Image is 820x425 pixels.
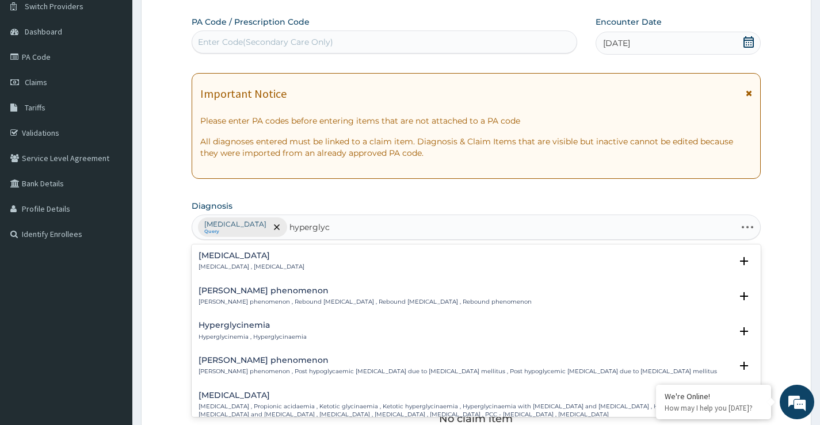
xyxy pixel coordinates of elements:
[204,229,266,235] small: Query
[25,1,83,12] span: Switch Providers
[200,87,287,100] h1: Important Notice
[25,102,45,113] span: Tariffs
[665,391,762,401] div: We're Online!
[737,359,751,373] i: open select status
[199,367,717,376] p: [PERSON_NAME] phenomenon , Post hypoglycaemic [MEDICAL_DATA] due to [MEDICAL_DATA] mellitus , Pos...
[192,16,310,28] label: PA Code / Prescription Code
[199,263,304,271] p: [MEDICAL_DATA] , [MEDICAL_DATA]
[199,251,304,260] h4: [MEDICAL_DATA]
[25,26,62,37] span: Dashboard
[737,254,751,268] i: open select status
[199,321,307,330] h4: Hyperglycinemia
[25,77,47,87] span: Claims
[6,294,219,334] textarea: Type your message and hit 'Enter'
[60,64,193,79] div: Chat with us now
[199,286,532,295] h4: [PERSON_NAME] phenomenon
[596,16,662,28] label: Encounter Date
[272,222,282,232] span: remove selection option
[200,115,752,127] p: Please enter PA codes before entering items that are not attached to a PA code
[199,356,717,365] h4: [PERSON_NAME] phenomenon
[665,403,762,413] p: How may I help you today?
[21,58,47,86] img: d_794563401_company_1708531726252_794563401
[603,37,630,49] span: [DATE]
[198,36,333,48] div: Enter Code(Secondary Care Only)
[200,136,752,159] p: All diagnoses entered must be linked to a claim item. Diagnosis & Claim Items that are visible bu...
[737,289,751,303] i: open select status
[199,403,731,419] p: [MEDICAL_DATA] , Propionic acidaemia , Ketotic glycinaemia , Ketotic hyperglycinaemia , Hyperglyc...
[199,391,731,400] h4: [MEDICAL_DATA]
[439,413,513,424] p: No claim item
[189,6,216,33] div: Minimize live chat window
[737,324,751,338] i: open select status
[192,200,232,212] label: Diagnosis
[67,135,159,251] span: We're online!
[204,220,266,229] p: [MEDICAL_DATA]
[199,298,532,306] p: [PERSON_NAME] phenomenon , Rebound [MEDICAL_DATA] , Rebound [MEDICAL_DATA] , Rebound phenomenon
[199,333,307,341] p: Hyperglycinemia , Hyperglycinaemia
